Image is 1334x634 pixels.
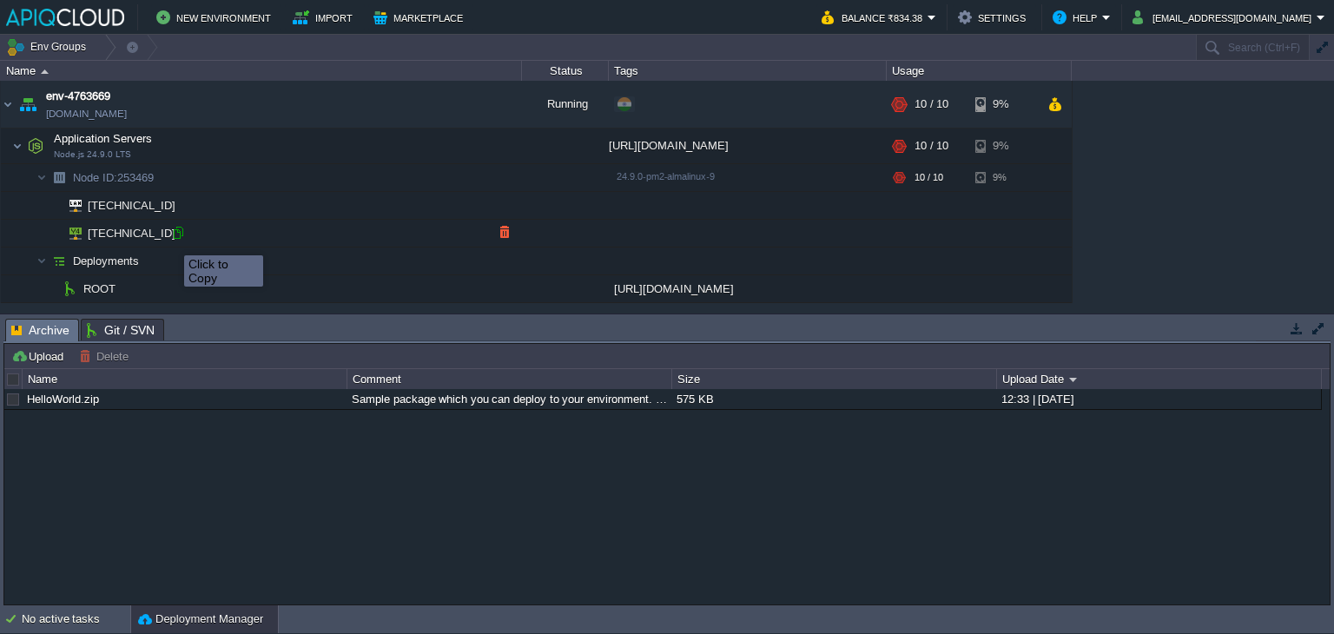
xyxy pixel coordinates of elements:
button: Delete [79,348,134,364]
a: Deployments [71,254,142,268]
button: Env Groups [6,35,92,59]
span: 253469 [71,170,156,185]
div: Name [2,61,521,81]
span: 24.9.0-pm2-almalinux-9 [617,171,715,182]
div: Upload Date [998,369,1321,389]
span: Application Servers [52,131,155,146]
button: Marketplace [373,7,468,28]
img: AMDAwAAAACH5BAEAAAAALAAAAAABAAEAAAICRAEAOw== [36,164,47,191]
span: Archive [11,320,69,341]
a: Application ServersNode.js 24.9.0 LTS [52,132,155,145]
div: [URL][DOMAIN_NAME] [609,129,887,163]
span: [TECHNICAL_ID] [86,192,178,219]
img: AMDAwAAAACH5BAEAAAAALAAAAAABAAEAAAICRAEAOw== [47,192,57,219]
button: [EMAIL_ADDRESS][DOMAIN_NAME] [1133,7,1317,28]
div: Tags [610,61,886,81]
div: 9% [975,81,1032,128]
div: No active tasks [22,605,130,633]
div: 9% [975,164,1032,191]
div: Usage [888,61,1071,81]
button: Deployment Manager [138,611,263,628]
a: env-4763669 [46,88,110,105]
span: Git / SVN [87,320,155,340]
img: AMDAwAAAACH5BAEAAAAALAAAAAABAAEAAAICRAEAOw== [12,129,23,163]
button: New Environment [156,7,276,28]
button: Upload [11,348,69,364]
img: AMDAwAAAACH5BAEAAAAALAAAAAABAAEAAAICRAEAOw== [16,81,40,128]
button: Help [1053,7,1102,28]
div: 575 KB [672,389,995,409]
img: AMDAwAAAACH5BAEAAAAALAAAAAABAAEAAAICRAEAOw== [23,129,48,163]
div: Comment [348,369,671,389]
img: AMDAwAAAACH5BAEAAAAALAAAAAABAAEAAAICRAEAOw== [47,164,71,191]
img: AMDAwAAAACH5BAEAAAAALAAAAAABAAEAAAICRAEAOw== [41,69,49,74]
a: [TECHNICAL_ID] [86,227,178,240]
img: AMDAwAAAACH5BAEAAAAALAAAAAABAAEAAAICRAEAOw== [57,220,82,247]
a: Node ID:253469 [71,170,156,185]
img: AMDAwAAAACH5BAEAAAAALAAAAAABAAEAAAICRAEAOw== [1,81,15,128]
div: Sample package which you can deploy to your environment. Feel free to delete and upload a package... [347,389,670,409]
button: Import [293,7,358,28]
a: HelloWorld.zip [27,393,99,406]
div: 9% [975,129,1032,163]
a: ROOT [82,281,118,296]
div: Name [23,369,347,389]
div: 10 / 10 [915,81,948,128]
img: AMDAwAAAACH5BAEAAAAALAAAAAABAAEAAAICRAEAOw== [57,275,82,302]
div: 12:33 | [DATE] [997,389,1320,409]
span: [TECHNICAL_ID] [86,220,178,247]
span: Node.js 24.9.0 LTS [54,149,131,160]
button: Balance ₹834.38 [822,7,928,28]
img: AMDAwAAAACH5BAEAAAAALAAAAAABAAEAAAICRAEAOw== [57,192,82,219]
img: AMDAwAAAACH5BAEAAAAALAAAAAABAAEAAAICRAEAOw== [47,220,57,247]
img: AMDAwAAAACH5BAEAAAAALAAAAAABAAEAAAICRAEAOw== [47,248,71,274]
img: AMDAwAAAACH5BAEAAAAALAAAAAABAAEAAAICRAEAOw== [36,248,47,274]
div: Running [522,81,609,128]
div: Status [523,61,608,81]
div: [URL][DOMAIN_NAME] [609,275,887,302]
div: 10 / 10 [915,164,943,191]
a: [TECHNICAL_ID] [86,199,178,212]
span: Node ID: [73,171,117,184]
div: Click to Copy [188,257,259,285]
button: Settings [958,7,1031,28]
div: 10 / 10 [915,129,948,163]
img: AMDAwAAAACH5BAEAAAAALAAAAAABAAEAAAICRAEAOw== [47,275,57,302]
img: APIQCloud [6,9,124,26]
a: [DOMAIN_NAME] [46,105,127,122]
div: Size [673,369,996,389]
